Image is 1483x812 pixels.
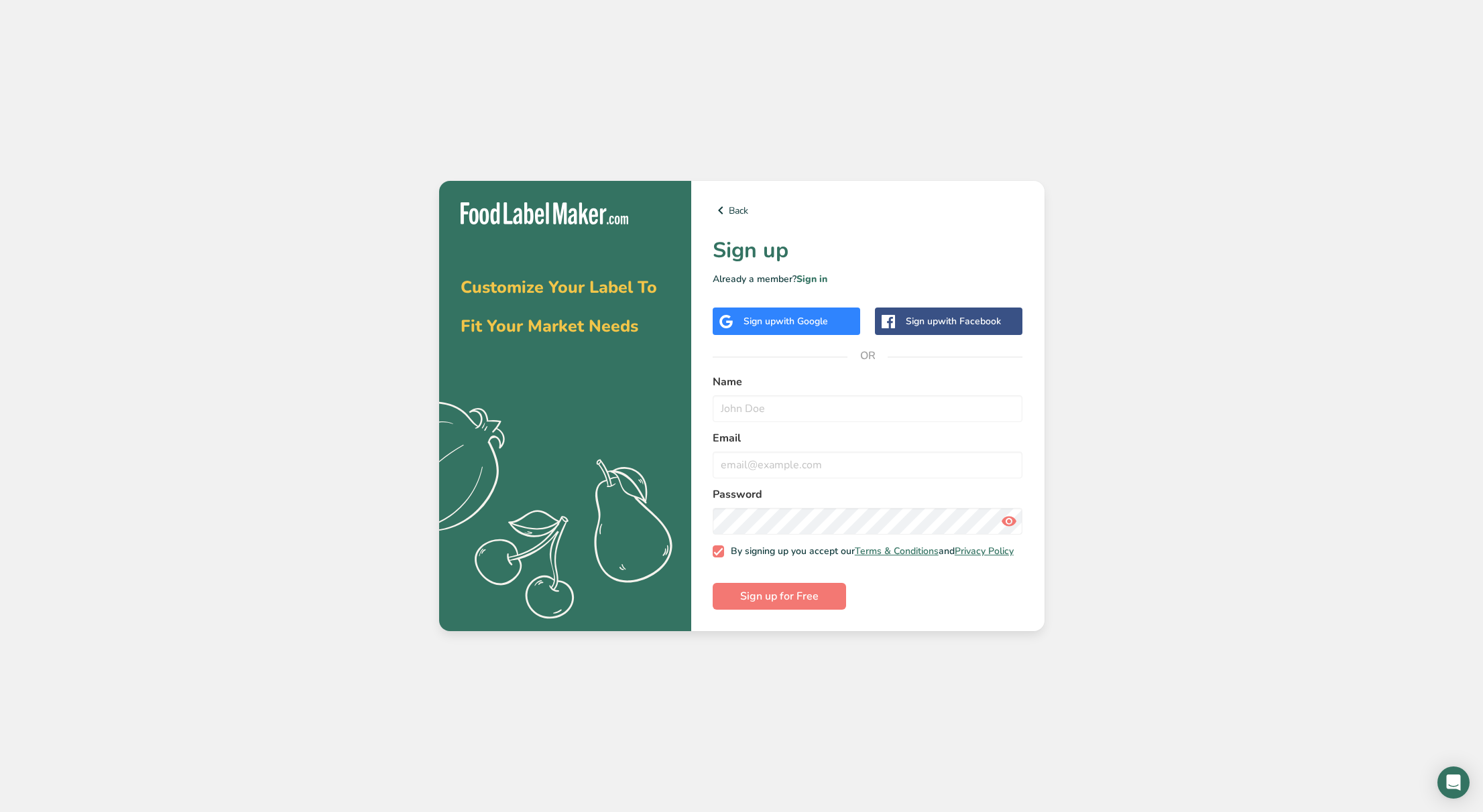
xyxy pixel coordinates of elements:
[744,314,828,328] div: Sign up
[713,430,1023,446] label: Email
[1437,766,1470,799] div: Open Intercom Messenger
[461,276,657,338] span: Customize Your Label To Fit Your Market Needs
[847,336,888,376] span: OR
[713,234,1023,267] h1: Sign up
[713,395,1023,422] input: John Doe
[713,486,1023,502] label: Password
[855,545,939,557] a: Terms & Conditions
[713,374,1023,390] label: Name
[713,202,1023,218] a: Back
[713,452,1023,478] input: email@example.com
[955,545,1014,557] a: Privacy Policy
[938,315,1001,328] span: with Facebook
[740,588,819,604] span: Sign up for Free
[776,315,828,328] span: with Google
[724,545,1014,557] span: By signing up you accept our and
[713,272,1023,286] p: Already a member?
[796,273,827,285] a: Sign in
[906,314,1001,328] div: Sign up
[713,583,846,610] button: Sign up for Free
[461,202,628,224] img: Food Label Maker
